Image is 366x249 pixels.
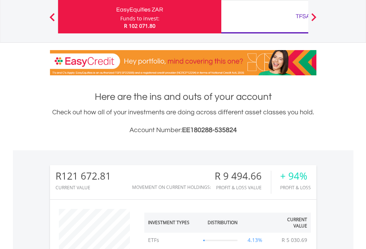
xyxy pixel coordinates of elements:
td: 4.13% [241,233,269,248]
div: Profit & Loss [280,185,311,190]
div: Movement on Current Holdings: [132,185,211,190]
button: Previous [45,17,60,24]
div: EasyEquities ZAR [63,4,217,15]
th: Investment Types [144,213,200,233]
div: Distribution [208,219,238,226]
img: EasyCredit Promotion Banner [50,50,316,75]
span: R 102 071.80 [124,22,155,29]
h3: Account Number: [50,125,316,135]
div: R 9 494.66 [215,171,271,181]
div: R121 672.81 [56,171,111,181]
td: R 5 030.69 [278,233,311,248]
span: EE180288-535824 [182,127,237,134]
div: Funds to invest: [120,15,160,22]
th: Current Value [269,213,311,233]
div: + 94% [280,171,311,181]
button: Next [306,17,321,24]
div: CURRENT VALUE [56,185,111,190]
div: Profit & Loss Value [215,185,271,190]
div: Check out how all of your investments are doing across different asset classes you hold. [50,107,316,135]
h1: Here are the ins and outs of your account [50,90,316,104]
td: ETFs [144,233,200,248]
